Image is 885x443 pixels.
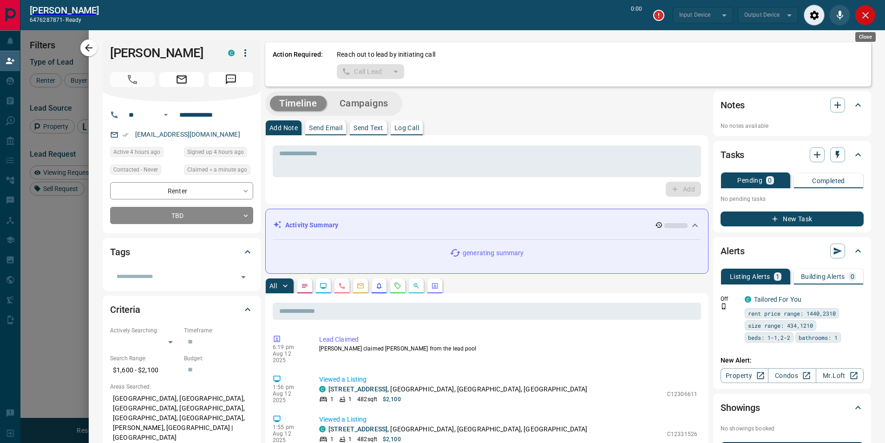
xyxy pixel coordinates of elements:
[328,425,387,433] a: [STREET_ADDRESS]
[721,144,864,166] div: Tasks
[110,46,214,60] h1: [PERSON_NAME]
[187,165,247,174] span: Claimed < a minute ago
[667,390,697,398] p: C12306611
[228,50,235,56] div: condos.ca
[319,335,698,344] p: Lead Claimed
[273,344,305,350] p: 6:19 pm
[328,424,588,434] p: , [GEOGRAPHIC_DATA], [GEOGRAPHIC_DATA], [GEOGRAPHIC_DATA]
[394,125,419,131] p: Log Call
[301,282,308,290] svg: Notes
[745,296,751,303] div: condos.ca
[768,177,772,184] p: 0
[110,245,130,259] h2: Tags
[110,302,140,317] h2: Criteria
[187,147,244,157] span: Signed up 4 hours ago
[855,32,876,42] div: Close
[184,354,253,363] p: Budget:
[721,368,768,383] a: Property
[270,96,327,111] button: Timeline
[338,282,346,290] svg: Calls
[273,384,305,390] p: 1:56 pm
[721,122,864,130] p: No notes available
[328,385,387,393] a: [STREET_ADDRESS]
[851,273,854,280] p: 0
[273,50,323,79] p: Action Required:
[285,220,338,230] p: Activity Summary
[721,356,864,365] p: New Alert:
[184,326,253,335] p: Timeframe:
[319,375,698,384] p: Viewed a Listing
[320,282,327,290] svg: Lead Browsing Activity
[737,177,762,184] p: Pending
[721,240,864,262] div: Alerts
[776,273,780,280] p: 1
[337,64,404,79] div: split button
[721,397,864,419] div: Showings
[110,182,253,199] div: Renter
[330,395,334,403] p: 1
[730,273,770,280] p: Listing Alerts
[337,50,435,60] p: Reach out to lead by initiating call
[721,424,864,433] p: No showings booked
[135,131,240,138] a: [EMAIL_ADDRESS][DOMAIN_NAME]
[375,282,383,290] svg: Listing Alerts
[812,178,845,184] p: Completed
[319,386,326,392] div: condos.ca
[122,132,129,138] svg: Email Verified
[799,333,838,342] span: bathrooms: 1
[110,147,179,160] div: Tue Aug 12 2025
[721,94,864,116] div: Notes
[209,72,253,87] span: Message
[721,192,864,206] p: No pending tasks
[801,273,845,280] p: Building Alerts
[319,415,698,424] p: Viewed a Listing
[110,383,253,391] p: Areas Searched:
[66,17,81,23] span: ready
[110,326,179,335] p: Actively Searching:
[748,321,813,330] span: size range: 434,1210
[721,303,727,310] svg: Push Notification Only
[269,283,277,289] p: All
[184,165,253,178] div: Tue Aug 12 2025
[113,165,158,174] span: Contacted - Never
[319,426,326,432] div: condos.ca
[273,390,305,403] p: Aug 12 2025
[748,333,790,342] span: beds: 1-1,2-2
[804,5,825,26] div: Audio Settings
[273,217,701,234] div: Activity Summary
[721,98,745,112] h2: Notes
[431,282,439,290] svg: Agent Actions
[748,309,836,318] span: rent price range: 1440,2310
[273,424,305,430] p: 1:55 pm
[354,125,383,131] p: Send Text
[273,350,305,364] p: Aug 12 2025
[394,282,401,290] svg: Requests
[721,400,760,415] h2: Showings
[383,395,401,403] p: $2,100
[754,296,801,303] a: Tailored For You
[110,207,253,224] div: TBD
[110,298,253,321] div: Criteria
[721,295,739,303] p: Off
[328,384,588,394] p: , [GEOGRAPHIC_DATA], [GEOGRAPHIC_DATA], [GEOGRAPHIC_DATA]
[113,147,160,157] span: Active 4 hours ago
[30,5,99,16] h2: [PERSON_NAME]
[30,16,99,24] p: 6476287871 -
[721,147,744,162] h2: Tasks
[110,241,253,263] div: Tags
[829,5,850,26] div: Mute
[357,282,364,290] svg: Emails
[631,5,642,26] p: 0:00
[721,244,745,258] h2: Alerts
[110,354,179,363] p: Search Range:
[357,395,377,403] p: 482 sqft
[330,96,397,111] button: Campaigns
[110,363,179,378] p: $1,600 - $2,100
[309,125,342,131] p: Send Email
[319,344,698,353] p: [PERSON_NAME] claimed [PERSON_NAME] from the lead pool
[110,72,155,87] span: Call
[159,72,204,87] span: Email
[160,109,171,120] button: Open
[184,147,253,160] div: Tue Aug 12 2025
[667,430,697,438] p: C12331526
